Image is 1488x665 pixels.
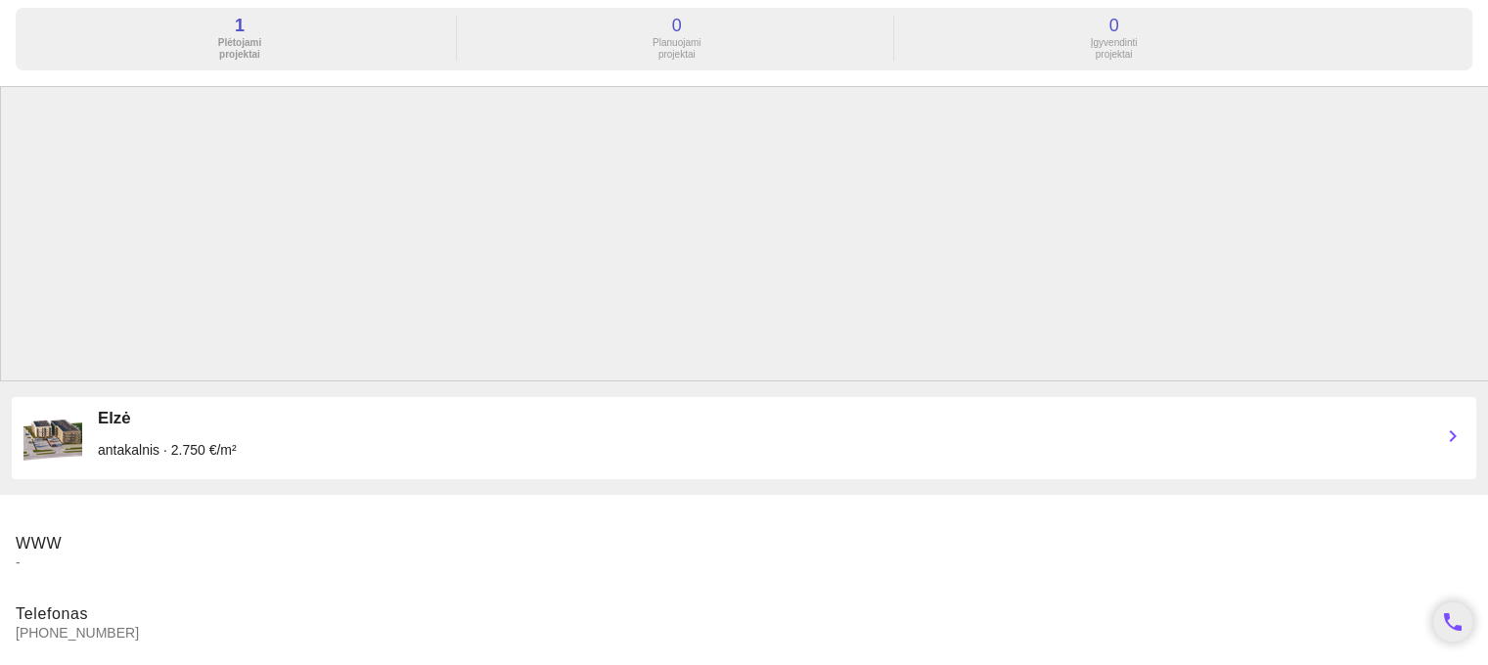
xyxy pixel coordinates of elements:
div: Įgyvendinti projektai [898,37,1330,61]
span: WWW [16,535,62,552]
i: phone [1441,610,1465,634]
span: - [16,554,1472,571]
img: tSp277pHvI.png [23,409,82,467]
i: chevron_right [1441,424,1465,448]
a: 1 Plėtojamiprojektai [23,45,461,61]
a: phone [1433,602,1472,642]
a: chevron_right [1441,435,1465,451]
a: 0 Įgyvendintiprojektai [898,45,1330,61]
div: 1 [23,16,456,35]
div: 0 [898,16,1330,35]
div: Plėtojami projektai [23,37,456,61]
div: Planuojami projektai [461,37,893,61]
div: 0 [461,16,893,35]
div: Elzė [98,409,1425,428]
a: 0 Planuojamiprojektai [461,45,898,61]
span: Telefonas [16,605,88,622]
div: antakalnis · 2.750 €/m² [98,440,1425,460]
span: [PHONE_NUMBER] [16,624,1418,642]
